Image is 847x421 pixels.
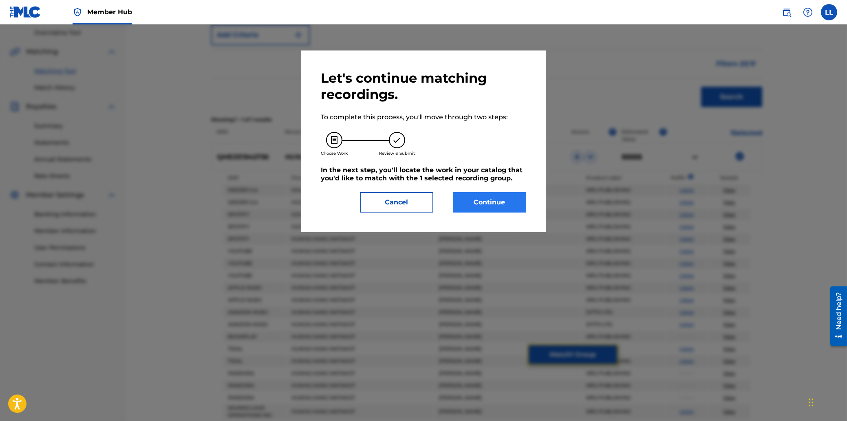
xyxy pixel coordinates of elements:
p: Choose Work [321,150,348,156]
img: 26af456c4569493f7445.svg [326,132,342,148]
img: 173f8e8b57e69610e344.svg [389,132,405,148]
div: User Menu [821,4,837,20]
p: Review & Submit [379,150,415,156]
img: search [782,7,792,17]
img: help [803,7,813,17]
button: Continue [453,192,526,213]
h2: Let's continue matching recordings. [321,70,526,103]
img: Top Rightsholder [73,7,82,17]
span: Member Hub [87,7,132,17]
button: Cancel [360,192,433,213]
div: Drag [809,390,814,414]
div: Help [800,4,816,20]
a: Public Search [779,4,795,20]
h5: In the next step, you'll locate the work in your catalog that you'd like to match with the 1 sele... [321,166,526,182]
p: To complete this process, you'll move through two steps: [321,112,526,122]
img: MLC Logo [10,6,41,18]
iframe: Resource Center [824,283,847,350]
iframe: Chat Widget [806,382,847,421]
